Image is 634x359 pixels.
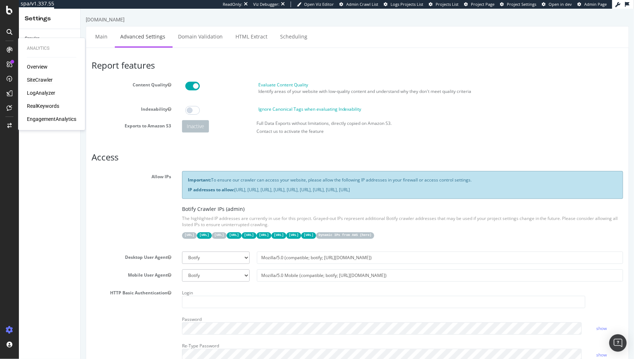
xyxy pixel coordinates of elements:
[223,1,242,7] div: ReadOnly:
[221,224,235,230] code: [URL]
[542,1,572,7] a: Open in dev
[391,1,423,7] span: Logs Projects List
[5,70,96,79] label: Content Quality
[87,245,90,252] button: Desktop User Agent
[5,95,96,103] label: Indexability
[194,18,232,38] a: Scheduling
[87,73,90,79] button: Content Quality
[131,224,146,230] code: [URL]
[516,317,526,323] a: show
[297,1,334,7] a: Open Viz Editor
[27,45,76,52] div: Analytics
[11,144,542,153] h3: Access
[107,178,537,184] p: [URL], [URL], [URL], [URL], [URL], [URL], [URL], [URL], [URL]
[584,1,607,7] span: Admin Page
[116,224,131,230] code: [URL]
[464,1,494,7] a: Project Page
[507,1,536,7] span: Project Settings
[346,1,378,7] span: Admin Crawl List
[178,79,542,86] p: Identify areas of your website with low-quality content and understand why they don't meet qualit...
[253,1,279,7] div: Viz Debugger:
[9,18,32,38] a: Main
[101,331,138,340] label: Re-Type Password
[176,119,542,126] p: Contact us to activate the feature
[25,15,74,23] div: Settings
[5,278,96,287] label: HTTP Basic Authentication
[101,224,116,230] code: [URL]
[101,111,128,124] div: Inactive
[176,224,191,230] code: [URL]
[11,52,542,61] h3: Report features
[87,281,90,287] button: HTTP Basic Authentication
[5,261,96,269] label: Mobile User Agent
[235,224,294,230] code: Dynamic IPs from AWS ( )
[500,1,536,7] a: Project Settings
[5,243,96,252] label: Desktop User Agent
[5,7,44,15] div: [DOMAIN_NAME]
[516,343,526,349] a: show
[101,278,112,287] label: Login
[206,224,221,230] code: [URL]
[384,1,423,7] a: Logs Projects List
[27,103,59,110] a: RealKeywords
[609,334,627,352] div: Open Intercom Messenger
[25,35,39,42] div: Crawler
[149,18,192,38] a: HTML Extract
[281,225,289,228] a: here
[178,73,227,79] label: Evaluate Content Quality
[577,1,607,7] a: Admin Page
[161,224,176,230] code: [URL]
[5,111,96,120] label: Exports to Amazon S3
[471,1,494,7] span: Project Page
[436,1,459,7] span: Projects List
[107,168,130,174] strong: Important:
[549,1,572,7] span: Open in dev
[27,77,53,84] a: SiteCrawler
[101,207,542,219] p: The highlighted IP addresses are currently in use for this project. Grayed-out IPs represent addi...
[101,305,121,314] label: Password
[27,116,76,123] a: EngagementAnalytics
[87,97,90,103] button: Indexability
[339,1,378,7] a: Admin Crawl List
[87,263,90,269] button: Mobile User Agent
[191,224,206,230] code: [URL]
[27,64,48,71] a: Overview
[101,197,542,203] h5: Botify Crawler IPs (admin)
[304,1,334,7] span: Open Viz Editor
[146,224,161,230] code: [URL]
[176,111,311,118] label: Full Data Exports without limitations, directly copied on Amazon S3.
[429,1,459,7] a: Projects List
[34,18,90,38] a: Advanced Settings
[25,35,75,42] a: Crawler
[107,178,154,184] strong: IP addresses to allow:
[27,90,55,97] a: LogAnalyzer
[92,18,148,38] a: Domain Validation
[107,168,537,174] p: To ensure our crawler can access your website, please allow the following IP addresses in your fi...
[178,97,281,103] label: Ignore Canonical Tags when evaluating Indexability
[5,162,96,171] label: Allow IPs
